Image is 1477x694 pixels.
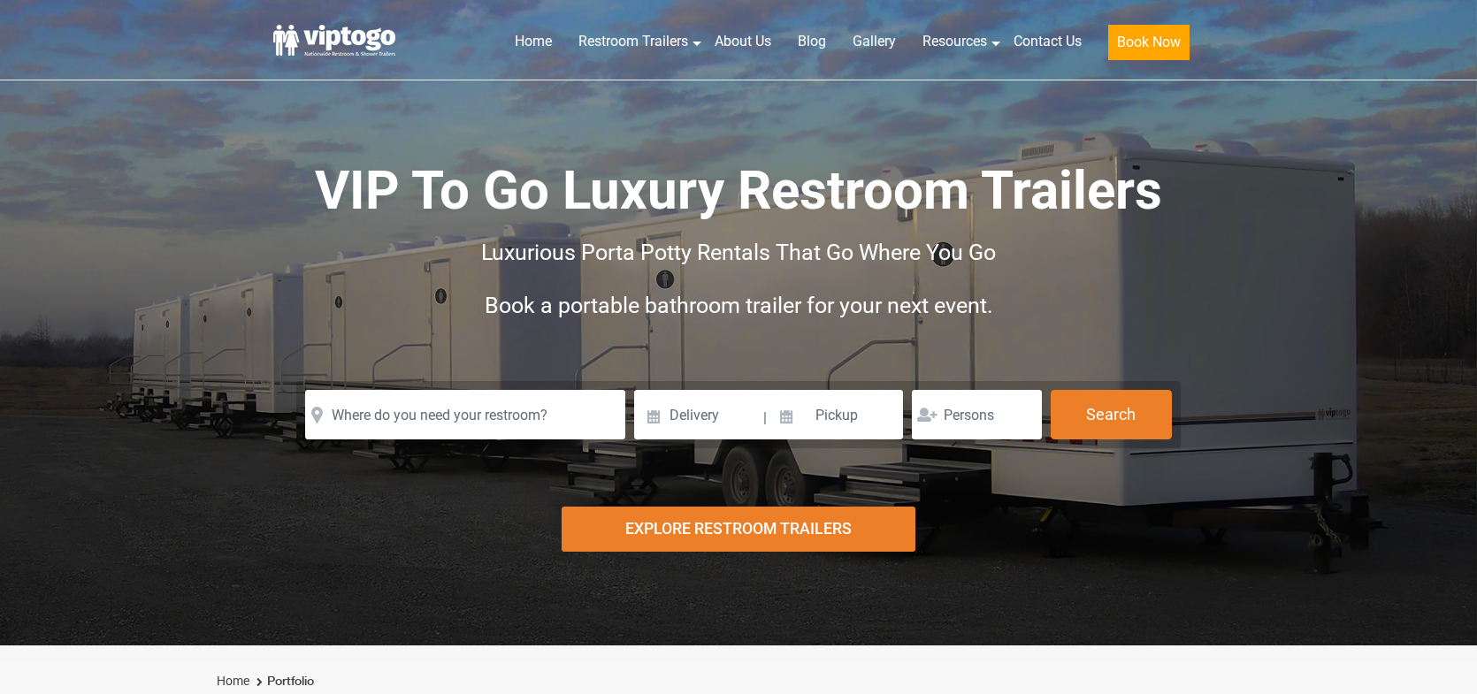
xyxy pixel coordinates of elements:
[839,22,909,61] a: Gallery
[252,671,314,692] li: Portfolio
[784,22,839,61] a: Blog
[769,390,903,439] input: Pickup
[701,22,784,61] a: About Us
[763,390,767,446] span: |
[501,22,565,61] a: Home
[485,293,993,318] span: Book a portable bathroom trailer for your next event.
[305,390,625,439] input: Where do you need your restroom?
[315,159,1162,222] span: VIP To Go Luxury Restroom Trailers
[217,674,249,688] a: Home
[912,390,1042,439] input: Persons
[565,22,701,61] a: Restroom Trailers
[1108,25,1190,60] button: Book Now
[1051,390,1172,439] button: Search
[562,507,916,552] div: Explore Restroom Trailers
[634,390,761,439] input: Delivery
[909,22,1000,61] a: Resources
[1095,22,1203,71] a: Book Now
[1000,22,1095,61] a: Contact Us
[481,240,996,265] span: Luxurious Porta Potty Rentals That Go Where You Go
